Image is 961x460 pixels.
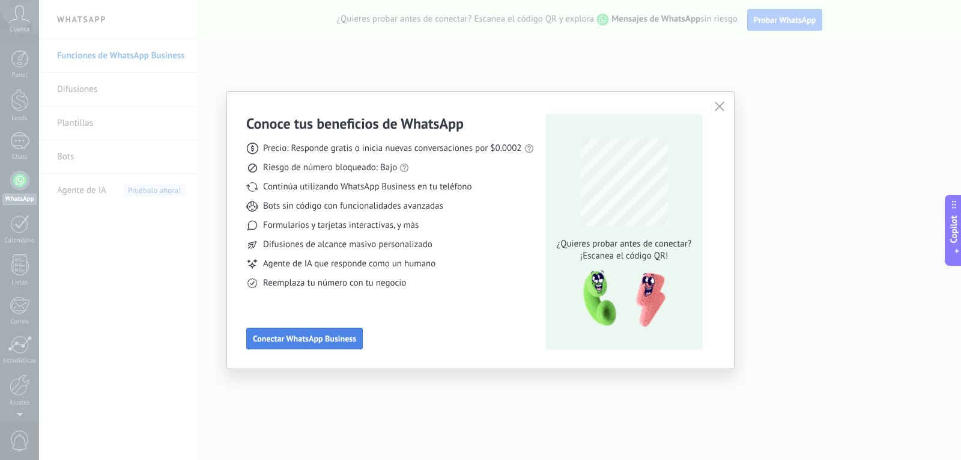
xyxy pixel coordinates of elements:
span: Copilot [948,215,960,243]
span: Formularios y tarjetas interactivas, y más [263,219,419,232]
h3: Conoce tus beneficios de WhatsApp [246,114,464,133]
img: qr-pic-1x.png [573,267,668,331]
span: Precio: Responde gratis o inicia nuevas conversaciones por $0.0002 [263,143,522,155]
span: Continúa utilizando WhatsApp Business en tu teléfono [263,181,471,193]
span: Agente de IA que responde como un humano [263,258,435,270]
span: ¡Escanea el código QR! [553,250,695,262]
span: Bots sin código con funcionalidades avanzadas [263,200,443,212]
span: Difusiones de alcance masivo personalizado [263,239,432,251]
span: Conectar WhatsApp Business [253,334,356,343]
span: Riesgo de número bloqueado: Bajo [263,162,397,174]
button: Conectar WhatsApp Business [246,328,363,349]
span: Reemplaza tu número con tu negocio [263,277,406,289]
span: ¿Quieres probar antes de conectar? [553,238,695,250]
